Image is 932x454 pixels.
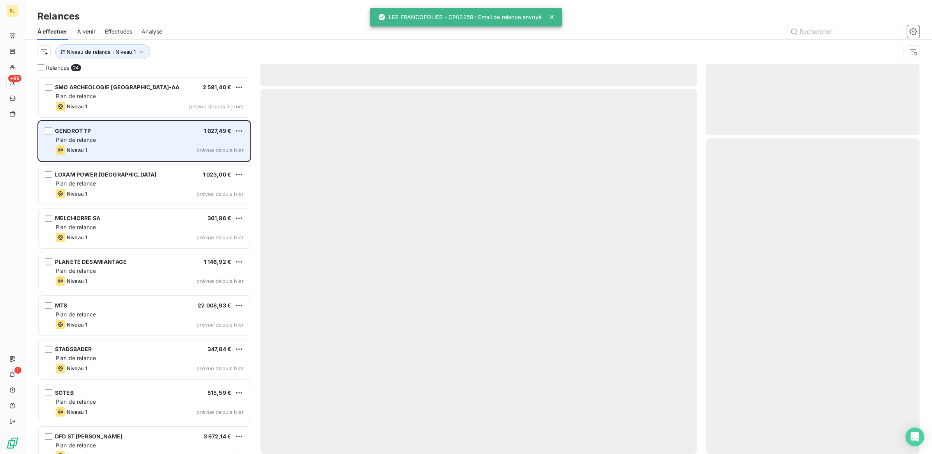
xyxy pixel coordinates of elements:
[6,5,19,17] div: RL
[56,398,96,405] span: Plan de relance
[787,25,904,38] input: Rechercher
[204,258,232,265] span: 1 146,92 €
[67,365,87,371] span: Niveau 1
[67,278,87,284] span: Niveau 1
[207,389,231,396] span: 515,59 €
[71,64,81,71] span: 24
[56,136,96,143] span: Plan de relance
[55,84,179,90] span: SMO ARCHEOLOGIE [GEOGRAPHIC_DATA]-AA
[197,322,244,328] span: prévue depuis hier
[197,409,244,415] span: prévue depuis hier
[55,389,74,396] span: SOTEB
[55,215,100,221] span: MELCHIORRE SA
[67,322,87,328] span: Niveau 1
[203,171,232,178] span: 1 023,00 €
[46,64,69,72] span: Relances
[55,302,67,309] span: MTS
[56,442,96,449] span: Plan de relance
[56,267,96,274] span: Plan de relance
[204,127,232,134] span: 1 027,49 €
[56,224,96,230] span: Plan de relance
[197,147,244,153] span: prévue depuis hier
[67,234,87,240] span: Niveau 1
[14,367,21,374] span: 1
[55,171,156,178] span: LOXAM POWER [GEOGRAPHIC_DATA]
[105,28,133,35] span: Effectuées
[207,215,231,221] span: 361,86 €
[37,76,251,454] div: grid
[197,191,244,197] span: prévue depuis hier
[67,409,87,415] span: Niveau 1
[56,180,96,187] span: Plan de relance
[67,191,87,197] span: Niveau 1
[55,433,122,440] span: DFD ST [PERSON_NAME]
[55,346,92,352] span: STADSBADER
[55,258,127,265] span: PLANETE DESAMIANTAGE
[55,44,150,59] button: Niveau de relance : Niveau 1
[8,75,21,82] span: +99
[37,28,68,35] span: À effectuer
[198,302,231,309] span: 22 008,93 €
[77,28,96,35] span: À venir
[378,10,542,24] div: LES FRANCOFOLIES - CP03259 : Email de relance envoyé
[207,346,231,352] span: 347,84 €
[6,437,19,449] img: Logo LeanPay
[204,433,232,440] span: 3 972,14 €
[197,278,244,284] span: prévue depuis hier
[56,311,96,318] span: Plan de relance
[55,127,91,134] span: GENDROT TP
[905,428,924,446] div: Open Intercom Messenger
[67,49,136,55] span: Niveau de relance : Niveau 1
[56,355,96,361] span: Plan de relance
[142,28,162,35] span: Analyse
[67,103,87,110] span: Niveau 1
[189,103,244,110] span: prévue depuis 3 jours
[197,234,244,240] span: prévue depuis hier
[203,84,232,90] span: 2 591,40 €
[197,365,244,371] span: prévue depuis hier
[67,147,87,153] span: Niveau 1
[37,9,80,23] h3: Relances
[56,93,96,99] span: Plan de relance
